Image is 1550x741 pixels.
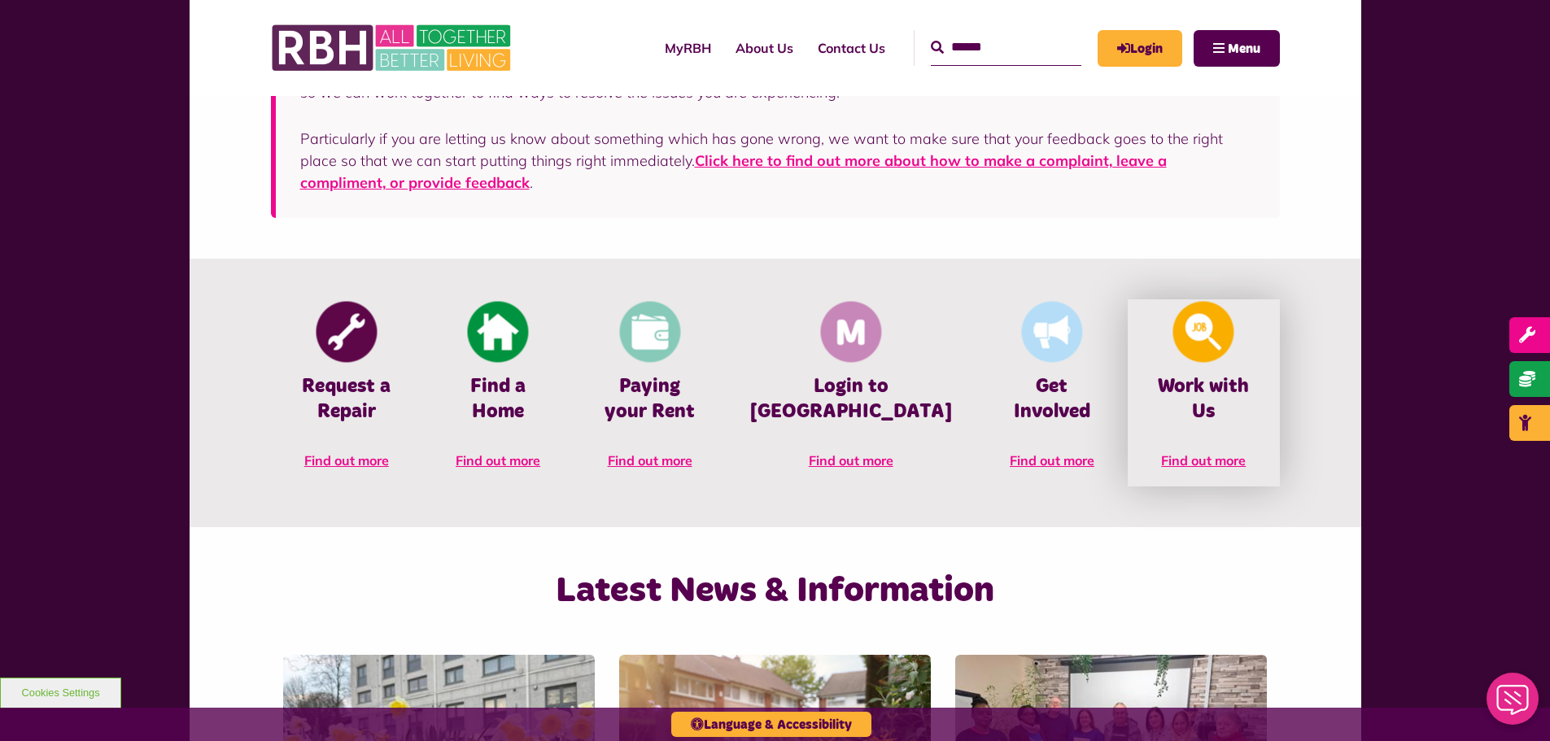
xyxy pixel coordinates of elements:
[723,26,806,70] a: About Us
[931,30,1081,65] input: Search
[1161,452,1246,469] span: Find out more
[1152,374,1255,425] h4: Work with Us
[1194,30,1280,67] button: Navigation
[1173,302,1234,363] img: Looking For A Job
[468,302,529,363] img: Find A Home
[1001,374,1103,425] h4: Get Involved
[1228,42,1260,55] span: Menu
[574,299,725,486] a: Pay Rent Paying your Rent Find out more
[1010,452,1094,469] span: Find out more
[422,299,574,486] a: Find A Home Find a Home Find out more
[750,374,952,425] h4: Login to [GEOGRAPHIC_DATA]
[1477,668,1550,741] iframe: Netcall Web Assistant for live chat
[653,26,723,70] a: MyRBH
[271,299,422,486] a: Report Repair Request a Repair Find out more
[726,299,976,486] a: Membership And Mutuality Login to [GEOGRAPHIC_DATA] Find out more
[671,712,871,737] button: Language & Accessibility
[1098,30,1182,67] a: MyRBH
[806,26,897,70] a: Contact Us
[619,302,680,363] img: Pay Rent
[1128,299,1279,486] a: Looking For A Job Work with Us Find out more
[809,452,893,469] span: Find out more
[295,374,398,425] h4: Request a Repair
[1021,302,1082,363] img: Get Involved
[300,128,1255,194] p: Particularly if you are letting us know about something which has gone wrong, we want to make sur...
[456,452,540,469] span: Find out more
[976,299,1128,486] a: Get Involved Get Involved Find out more
[439,568,1111,614] h2: Latest News & Information
[316,302,377,363] img: Report Repair
[300,151,1167,192] a: Click here to find out more about how to make a complaint, leave a compliment, or provide feedback
[608,452,692,469] span: Find out more
[304,452,389,469] span: Find out more
[598,374,701,425] h4: Paying your Rent
[271,16,515,80] img: RBH
[820,302,881,363] img: Membership And Mutuality
[447,374,549,425] h4: Find a Home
